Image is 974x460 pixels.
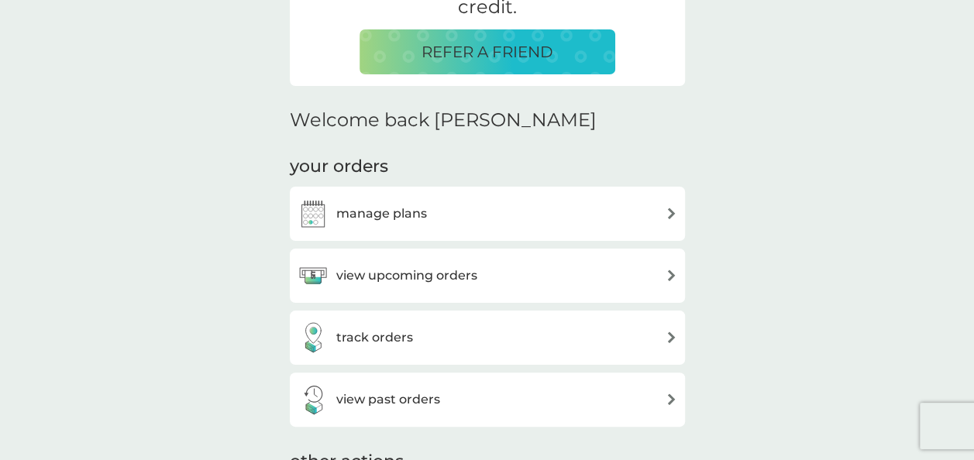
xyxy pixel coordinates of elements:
[336,328,413,348] h3: track orders
[666,331,677,343] img: arrow right
[360,29,615,74] button: REFER A FRIEND
[290,109,597,132] h2: Welcome back [PERSON_NAME]
[666,393,677,405] img: arrow right
[336,204,427,224] h3: manage plans
[666,208,677,219] img: arrow right
[290,155,388,179] h3: your orders
[336,390,440,410] h3: view past orders
[666,269,677,281] img: arrow right
[336,266,477,286] h3: view upcoming orders
[422,39,553,64] p: REFER A FRIEND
